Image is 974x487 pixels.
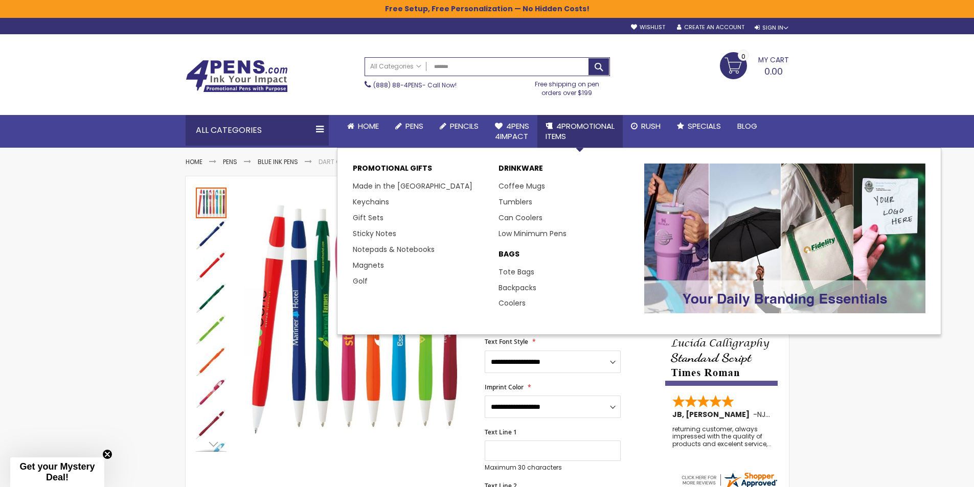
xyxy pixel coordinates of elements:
[485,337,528,346] span: Text Font Style
[353,276,368,286] a: Golf
[405,121,423,131] span: Pens
[499,181,545,191] a: Coffee Mugs
[102,449,112,459] button: Close teaser
[631,24,665,31] a: Wishlist
[672,426,772,448] div: returning customer, always impressed with the quality of products and excelent service, will retu...
[485,463,621,472] p: Maximum 30 characters
[487,115,537,148] a: 4Pens4impact
[485,383,524,391] span: Imprint Color
[688,121,721,131] span: Specials
[537,115,623,148] a: 4PROMOTIONALITEMS
[755,24,788,32] div: Sign In
[10,457,104,487] div: Get your Mystery Deal!Close teaser
[319,158,388,166] li: Dart Color Slim Pens
[358,121,379,131] span: Home
[499,283,536,293] a: Backpacks
[353,228,396,239] a: Sticky Notes
[665,287,778,386] img: font-personalization-examples
[432,115,487,137] a: Pencils
[196,218,228,250] div: Dart Color Slim Pens
[196,282,228,313] div: Dart Color Slim Pens
[387,115,432,137] a: Pens
[353,213,383,223] a: Gift Sets
[672,409,753,420] span: JB, [PERSON_NAME]
[186,157,202,166] a: Home
[370,62,421,71] span: All Categories
[373,81,422,89] a: (888) 88-4PENS
[644,164,925,313] img: Promotional-Pens
[196,187,228,218] div: Dart Color Slim Pens
[353,244,435,254] a: Notepads & Notebooks
[499,164,634,178] a: DRINKWARE
[19,461,95,482] span: Get your Mystery Deal!
[196,408,228,440] div: Dart Color Slim Pens
[223,157,237,166] a: Pens
[196,219,226,250] img: Dart Color Slim Pens
[499,213,542,223] a: Can Coolers
[196,250,228,282] div: Dart Color Slim Pens
[373,81,457,89] span: - Call Now!
[186,60,288,92] img: 4Pens Custom Pens and Promotional Products
[365,58,426,75] a: All Categories
[196,313,228,345] div: Dart Color Slim Pens
[196,409,226,440] img: Dart Color Slim Pens
[729,115,765,137] a: Blog
[238,201,471,435] img: Dart Color Slim Pens
[764,65,783,78] span: 0.00
[499,249,634,264] a: BAGS
[353,197,389,207] a: Keychains
[196,378,226,408] img: Dart Color Slim Pens
[499,267,534,277] a: Tote Bags
[186,115,329,146] div: All Categories
[546,121,615,142] span: 4PROMOTIONAL ITEMS
[196,314,226,345] img: Dart Color Slim Pens
[196,283,226,313] img: Dart Color Slim Pens
[196,377,228,408] div: Dart Color Slim Pens
[741,52,745,61] span: 0
[196,346,226,377] img: Dart Color Slim Pens
[669,115,729,137] a: Specials
[353,181,472,191] a: Made in the [GEOGRAPHIC_DATA]
[499,197,532,207] a: Tumblers
[339,115,387,137] a: Home
[641,121,661,131] span: Rush
[353,260,384,270] a: Magnets
[720,52,789,78] a: 0.00 0
[524,76,610,97] div: Free shipping on pen orders over $199
[737,121,757,131] span: Blog
[353,164,488,178] p: Promotional Gifts
[495,121,529,142] span: 4Pens 4impact
[258,157,298,166] a: Blue ink Pens
[677,24,744,31] a: Create an Account
[499,298,526,308] a: Coolers
[485,428,517,436] span: Text Line 1
[196,436,226,452] div: Next
[450,121,479,131] span: Pencils
[196,251,226,282] img: Dart Color Slim Pens
[196,345,228,377] div: Dart Color Slim Pens
[499,228,567,239] a: Low Minimum Pens
[623,115,669,137] a: Rush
